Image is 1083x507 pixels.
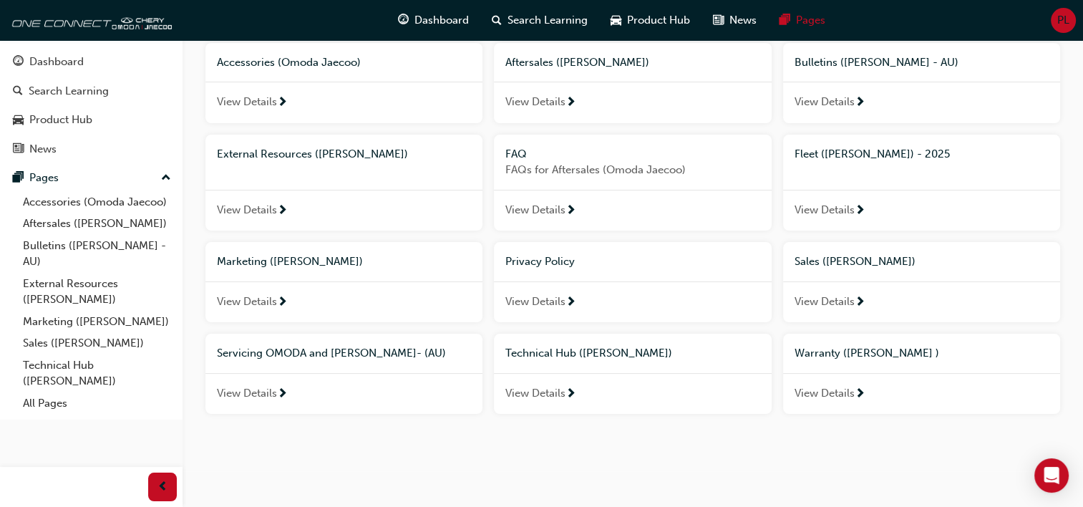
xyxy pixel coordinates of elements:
span: Sales ([PERSON_NAME]) [795,255,916,268]
div: Search Learning [29,83,109,100]
a: Technical Hub ([PERSON_NAME]) [17,354,177,392]
img: oneconnect [7,6,172,34]
a: Sales ([PERSON_NAME])View Details [783,242,1060,322]
span: View Details [505,202,565,218]
span: car-icon [611,11,621,29]
span: View Details [795,294,855,310]
a: Accessories (Omoda Jaecoo) [17,191,177,213]
span: up-icon [161,169,171,188]
span: next-icon [277,296,288,309]
span: News [729,12,757,29]
a: guage-iconDashboard [387,6,480,35]
span: pages-icon [13,172,24,185]
a: Aftersales ([PERSON_NAME]) [17,213,177,235]
span: Accessories (Omoda Jaecoo) [217,56,361,69]
span: View Details [217,385,277,402]
span: Fleet ([PERSON_NAME]) - 2025 [795,148,950,160]
span: Technical Hub ([PERSON_NAME]) [505,347,672,359]
button: Pages [6,165,177,191]
a: news-iconNews [701,6,768,35]
span: next-icon [855,205,865,218]
a: All Pages [17,392,177,415]
span: Warranty ([PERSON_NAME] ) [795,347,939,359]
span: next-icon [277,388,288,401]
span: Bulletins ([PERSON_NAME] - AU) [795,56,958,69]
a: Aftersales ([PERSON_NAME])View Details [494,43,771,123]
span: search-icon [13,85,23,98]
span: View Details [505,94,565,110]
div: Product Hub [29,112,92,128]
span: next-icon [855,97,865,110]
span: guage-icon [398,11,409,29]
a: Privacy PolicyView Details [494,242,771,322]
div: News [29,141,57,158]
span: PL [1057,12,1069,29]
span: View Details [795,94,855,110]
a: News [6,136,177,163]
span: next-icon [277,205,288,218]
span: Privacy Policy [505,255,575,268]
span: Marketing ([PERSON_NAME]) [217,255,363,268]
span: next-icon [565,205,576,218]
a: Bulletins ([PERSON_NAME] - AU)View Details [783,43,1060,123]
span: news-icon [713,11,724,29]
a: Technical Hub ([PERSON_NAME])View Details [494,334,771,414]
div: Dashboard [29,54,84,70]
span: next-icon [855,296,865,309]
a: Fleet ([PERSON_NAME]) - 2025View Details [783,135,1060,231]
span: search-icon [492,11,502,29]
span: guage-icon [13,56,24,69]
span: View Details [217,202,277,218]
a: pages-iconPages [768,6,837,35]
span: External Resources ([PERSON_NAME]) [217,148,408,160]
a: Accessories (Omoda Jaecoo)View Details [205,43,482,123]
span: Product Hub [627,12,690,29]
span: Aftersales ([PERSON_NAME]) [505,56,649,69]
button: PL [1051,8,1076,33]
span: car-icon [13,114,24,127]
a: Marketing ([PERSON_NAME]) [17,311,177,333]
span: View Details [217,94,277,110]
span: FAQs for Aftersales (Omoda Jaecoo) [505,162,759,178]
a: FAQFAQs for Aftersales (Omoda Jaecoo)View Details [494,135,771,231]
span: next-icon [565,97,576,110]
a: Warranty ([PERSON_NAME] )View Details [783,334,1060,414]
span: FAQ [505,148,527,160]
span: Dashboard [414,12,469,29]
span: Pages [796,12,825,29]
span: View Details [505,385,565,402]
span: pages-icon [780,11,790,29]
span: View Details [795,385,855,402]
span: next-icon [565,296,576,309]
span: View Details [505,294,565,310]
button: DashboardSearch LearningProduct HubNews [6,46,177,165]
a: Sales ([PERSON_NAME]) [17,332,177,354]
div: Pages [29,170,59,186]
a: car-iconProduct Hub [599,6,701,35]
a: External Resources ([PERSON_NAME])View Details [205,135,482,231]
a: Marketing ([PERSON_NAME])View Details [205,242,482,322]
div: Open Intercom Messenger [1034,458,1069,493]
a: Search Learning [6,78,177,105]
a: Product Hub [6,107,177,133]
a: Bulletins ([PERSON_NAME] - AU) [17,235,177,273]
span: Servicing OMODA and [PERSON_NAME]- (AU) [217,347,446,359]
a: Dashboard [6,49,177,75]
span: news-icon [13,143,24,156]
span: Search Learning [507,12,588,29]
span: View Details [795,202,855,218]
span: next-icon [855,388,865,401]
span: next-icon [565,388,576,401]
span: next-icon [277,97,288,110]
span: prev-icon [157,478,168,496]
a: Servicing OMODA and [PERSON_NAME]- (AU)View Details [205,334,482,414]
a: External Resources ([PERSON_NAME]) [17,273,177,311]
span: View Details [217,294,277,310]
a: search-iconSearch Learning [480,6,599,35]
